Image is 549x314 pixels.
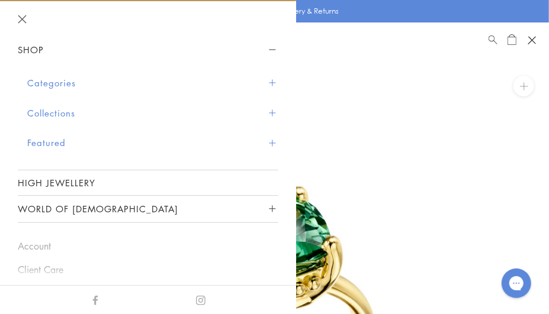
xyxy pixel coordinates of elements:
[18,170,278,195] a: High Jewellery
[196,293,206,306] a: Instagram
[18,239,278,253] a: Account
[18,37,278,63] button: Shop
[489,33,497,47] a: Search
[523,31,541,49] button: Open navigation
[27,128,278,158] button: Featured
[18,15,27,24] button: Close navigation
[91,293,100,306] a: Facebook
[18,37,278,223] nav: Sidebar navigation
[496,264,537,302] iframe: Gorgias live chat messenger
[18,263,278,276] a: Client Care
[508,33,516,47] a: Open Shopping Bag
[27,68,278,98] button: Categories
[18,196,278,222] button: World of [DEMOGRAPHIC_DATA]
[27,98,278,128] button: Collections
